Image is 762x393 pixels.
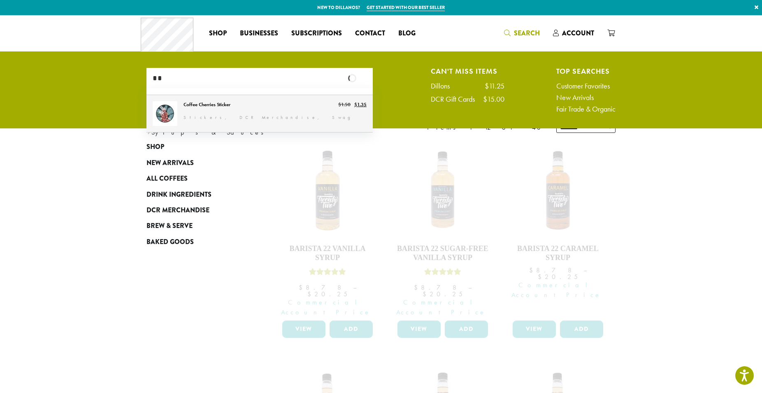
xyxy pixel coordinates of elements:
[355,28,385,39] span: Contact
[367,4,445,11] a: Get started with our best seller
[146,139,245,155] a: Shop
[398,28,416,39] span: Blog
[146,190,211,200] span: Drink Ingredients
[146,237,194,247] span: Baked Goods
[146,221,193,231] span: Brew & Serve
[146,218,245,234] a: Brew & Serve
[146,186,245,202] a: Drink Ingredients
[556,82,616,90] a: Customer Favorites
[146,142,164,152] span: Shop
[146,205,209,216] span: DCR Merchandise
[146,174,188,184] span: All Coffees
[240,28,278,39] span: Businesses
[202,27,233,40] a: Shop
[514,28,540,38] span: Search
[291,28,342,39] span: Subscriptions
[556,94,616,101] a: New Arrivals
[485,82,504,90] div: $11.25
[431,95,483,103] div: DCR Gift Cards
[146,155,245,171] a: New Arrivals
[146,171,245,186] a: All Coffees
[483,95,504,103] div: $15.00
[562,28,594,38] span: Account
[146,158,194,168] span: New Arrivals
[431,82,458,90] div: Dillons
[209,28,227,39] span: Shop
[146,202,245,218] a: DCR Merchandise
[556,68,616,74] h4: Top Searches
[431,68,504,74] h4: Can't Miss Items
[146,234,245,250] a: Baked Goods
[497,26,546,40] a: Search
[556,105,616,113] a: Fair Trade & Organic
